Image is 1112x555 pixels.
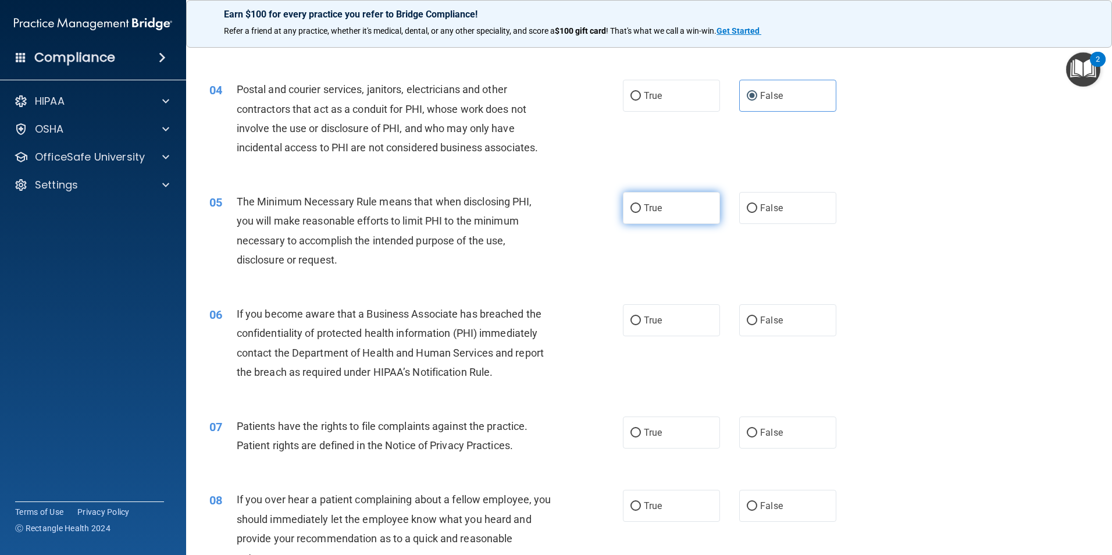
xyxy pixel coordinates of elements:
p: Settings [35,178,78,192]
h4: Compliance [34,49,115,66]
a: Privacy Policy [77,506,130,518]
img: PMB logo [14,12,172,35]
input: True [630,502,641,511]
span: False [760,315,783,326]
span: True [644,202,662,214]
a: OSHA [14,122,169,136]
span: 07 [209,420,222,434]
input: False [747,204,757,213]
div: 2 [1096,59,1100,74]
a: Terms of Use [15,506,63,518]
span: If you become aware that a Business Associate has breached the confidentiality of protected healt... [237,308,544,378]
span: False [760,90,783,101]
input: True [630,316,641,325]
span: False [760,427,783,438]
input: False [747,429,757,437]
span: Patients have the rights to file complaints against the practice. Patient rights are defined in t... [237,420,528,451]
span: False [760,202,783,214]
span: False [760,500,783,511]
span: 08 [209,493,222,507]
button: Open Resource Center, 2 new notifications [1066,52,1100,87]
p: OfficeSafe University [35,150,145,164]
span: True [644,315,662,326]
input: True [630,92,641,101]
strong: Get Started [717,26,760,35]
input: False [747,502,757,511]
span: ! That's what we call a win-win. [606,26,717,35]
strong: $100 gift card [555,26,606,35]
p: HIPAA [35,94,65,108]
a: Get Started [717,26,761,35]
a: HIPAA [14,94,169,108]
span: 05 [209,195,222,209]
span: The Minimum Necessary Rule means that when disclosing PHI, you will make reasonable efforts to li... [237,195,532,266]
span: True [644,90,662,101]
span: Ⓒ Rectangle Health 2024 [15,522,111,534]
span: True [644,427,662,438]
span: 06 [209,308,222,322]
input: False [747,316,757,325]
a: Settings [14,178,169,192]
input: True [630,429,641,437]
p: OSHA [35,122,64,136]
span: Postal and courier services, janitors, electricians and other contractors that act as a conduit f... [237,83,538,154]
a: OfficeSafe University [14,150,169,164]
p: Earn $100 for every practice you refer to Bridge Compliance! [224,9,1074,20]
input: True [630,204,641,213]
span: Refer a friend at any practice, whether it's medical, dental, or any other speciality, and score a [224,26,555,35]
input: False [747,92,757,101]
span: True [644,500,662,511]
span: 04 [209,83,222,97]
